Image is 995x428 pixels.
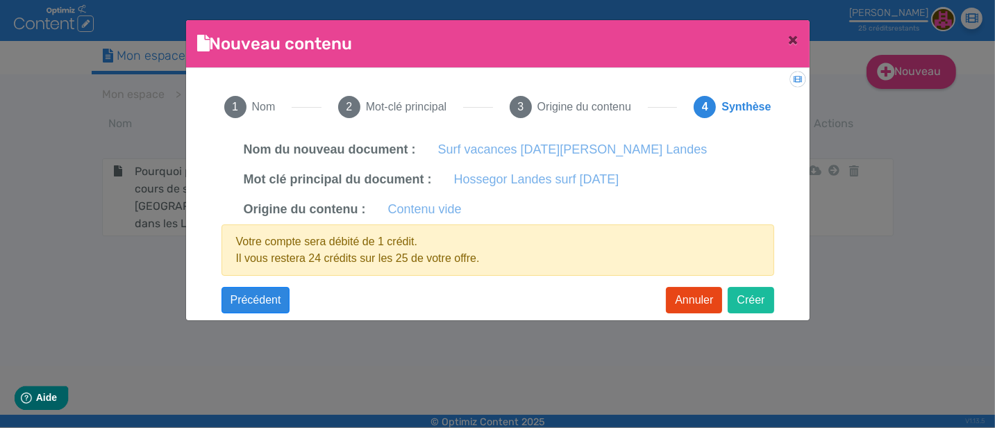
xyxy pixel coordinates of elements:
span: Aide [71,11,92,22]
button: 4Synthèse [677,79,787,135]
label: Mot clé principal du document : [244,170,432,189]
button: 1Nom [208,79,292,135]
span: 4 [694,96,716,118]
span: 3 [510,96,532,118]
span: Nom [252,99,276,115]
span: 1 [224,96,246,118]
div: Votre compte sera débité de 1 crédit. . [221,224,774,276]
button: 3Origine du contenu [493,79,648,135]
label: Nom du nouveau document : [244,140,416,159]
button: Close [778,20,810,59]
button: Annuler [666,287,722,313]
span: × [789,30,798,49]
h4: Nouveau contenu [197,31,353,56]
button: 2Mot-clé principal [321,79,463,135]
label: Surf vacances [DATE][PERSON_NAME] Landes [438,140,708,159]
span: Synthèse [721,99,771,115]
button: Précédent [221,287,290,313]
label: Hossegor Landes surf [DATE] [454,170,619,189]
span: 2 [338,96,360,118]
button: Créer [728,287,774,313]
span: Mot-clé principal [366,99,446,115]
span: Origine du contenu [537,99,631,115]
span: Il vous restera 24 crédits sur les 25 de votre offre [236,252,477,264]
label: Contenu vide [388,200,462,219]
label: Origine du contenu : [244,200,366,219]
